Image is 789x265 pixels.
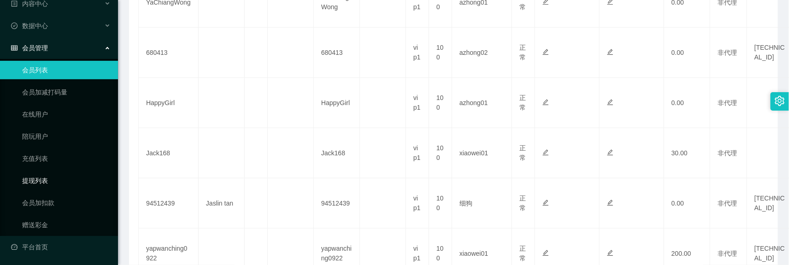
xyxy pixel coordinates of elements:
[519,144,526,161] span: 正常
[429,28,452,78] td: 100
[664,28,710,78] td: 0.00
[542,49,549,55] i: 图标: edit
[429,178,452,229] td: 100
[11,238,111,256] a: 图标: dashboard平台首页
[22,171,111,190] a: 提现列表
[718,200,737,207] span: 非代理
[452,78,512,128] td: azhong01
[139,78,199,128] td: HappyGirl
[542,250,549,256] i: 图标: edit
[139,128,199,178] td: Jack168
[452,178,512,229] td: 细狗
[519,194,526,212] span: 正常
[22,105,111,124] a: 在线用户
[406,128,429,178] td: vip1
[139,178,199,229] td: 94512439
[519,245,526,262] span: 正常
[718,149,737,157] span: 非代理
[429,128,452,178] td: 100
[22,83,111,101] a: 会员加减打码量
[718,99,737,106] span: 非代理
[199,178,245,229] td: Jaslin tan
[314,178,360,229] td: 94512439
[452,28,512,78] td: azhong02
[406,78,429,128] td: vip1
[11,22,48,29] span: 数据中心
[22,194,111,212] a: 会员加扣款
[11,0,18,7] i: 图标: profile
[718,250,737,257] span: 非代理
[519,94,526,111] span: 正常
[429,78,452,128] td: 100
[664,128,710,178] td: 30.00
[314,128,360,178] td: Jack168
[607,250,613,256] i: 图标: edit
[314,78,360,128] td: HappyGirl
[11,45,18,51] i: 图标: table
[718,49,737,56] span: 非代理
[607,49,613,55] i: 图标: edit
[607,99,613,106] i: 图标: edit
[22,127,111,146] a: 陪玩用户
[314,28,360,78] td: 680413
[542,200,549,206] i: 图标: edit
[542,149,549,156] i: 图标: edit
[607,200,613,206] i: 图标: edit
[775,96,785,106] i: 图标: setting
[664,78,710,128] td: 0.00
[452,128,512,178] td: xiaowei01
[542,99,549,106] i: 图标: edit
[22,216,111,234] a: 赠送彩金
[406,28,429,78] td: vip1
[664,178,710,229] td: 0.00
[519,44,526,61] span: 正常
[139,28,199,78] td: 680413
[11,44,48,52] span: 会员管理
[11,23,18,29] i: 图标: check-circle-o
[607,149,613,156] i: 图标: edit
[406,178,429,229] td: vip1
[22,149,111,168] a: 充值列表
[22,61,111,79] a: 会员列表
